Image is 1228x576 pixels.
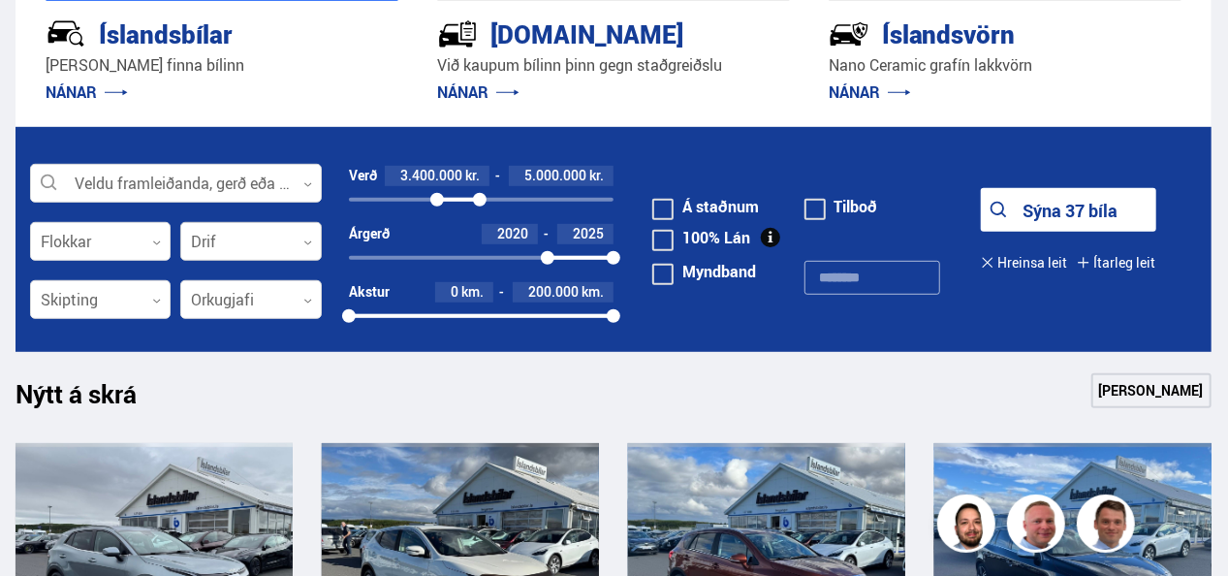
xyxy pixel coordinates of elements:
span: 2020 [497,224,528,242]
span: 0 [451,282,458,301]
button: Ítarleg leit [1077,240,1155,284]
p: [PERSON_NAME] finna bílinn [46,54,398,77]
label: Tilboð [804,199,878,214]
img: -Svtn6bYgwAsiwNX.svg [829,14,869,54]
img: tr5P-W3DuiFaO7aO.svg [437,14,478,54]
p: Við kaupum bílinn þinn gegn staðgreiðslu [437,54,790,77]
span: kr. [589,168,604,183]
span: km. [582,284,604,300]
img: siFngHWaQ9KaOqBr.png [1010,497,1068,556]
div: Íslandsbílar [46,16,330,49]
label: Myndband [652,264,756,279]
span: kr. [465,168,480,183]
a: [PERSON_NAME] [1091,373,1212,408]
div: [DOMAIN_NAME] [437,16,721,49]
div: Árgerð [349,226,390,241]
div: Akstur [349,284,390,300]
a: NÁNAR [829,81,911,103]
a: NÁNAR [46,81,128,103]
p: Nano Ceramic grafín lakkvörn [829,54,1181,77]
button: Sýna 37 bíla [981,188,1156,232]
img: FbJEzSuNWCJXmdc-.webp [1080,497,1138,556]
span: 200.000 [528,282,579,301]
h1: Nýtt á skrá [16,379,171,420]
div: Íslandsvörn [829,16,1113,49]
span: 3.400.000 [400,166,462,184]
a: NÁNAR [437,81,520,103]
span: 2025 [573,224,604,242]
div: Verð [349,168,377,183]
img: JRvxyua_JYH6wB4c.svg [46,14,86,54]
label: Á staðnum [652,199,759,214]
button: Opna LiveChat spjallviðmót [16,8,74,66]
label: 100% Lán [652,230,750,245]
span: km. [461,284,484,300]
span: 5.000.000 [524,166,586,184]
button: Hreinsa leit [981,240,1067,284]
img: nhp88E3Fdnt1Opn2.png [940,497,998,556]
